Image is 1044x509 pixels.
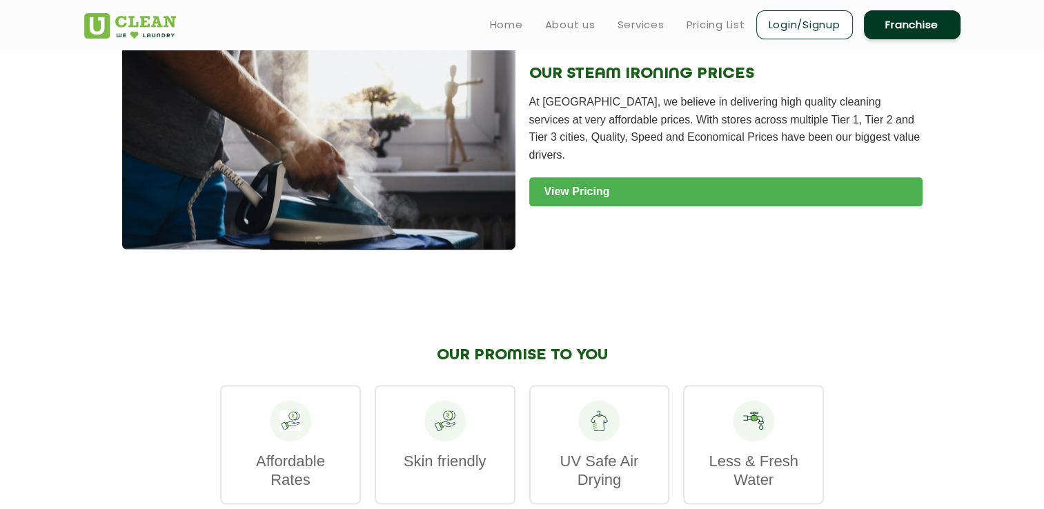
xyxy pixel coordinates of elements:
[544,452,655,489] p: UV Safe Air Drying
[698,452,809,489] p: Less & Fresh Water
[84,13,176,39] img: UClean Laundry and Dry Cleaning
[220,346,824,364] h2: OUR PROMISE TO YOU
[490,17,523,33] a: Home
[390,452,500,470] p: Skin friendly
[529,177,923,206] a: View Pricing
[529,65,923,83] h2: OUR STEAM IRONING PRICES
[687,17,745,33] a: Pricing List
[545,17,595,33] a: About us
[618,17,664,33] a: Services
[756,10,853,39] a: Login/Signup
[529,93,923,163] p: At [GEOGRAPHIC_DATA], we believe in delivering high quality cleaning services at very affordable ...
[864,10,961,39] a: Franchise
[122,22,515,250] img: Steam Press Service
[235,452,346,489] p: Affordable Rates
